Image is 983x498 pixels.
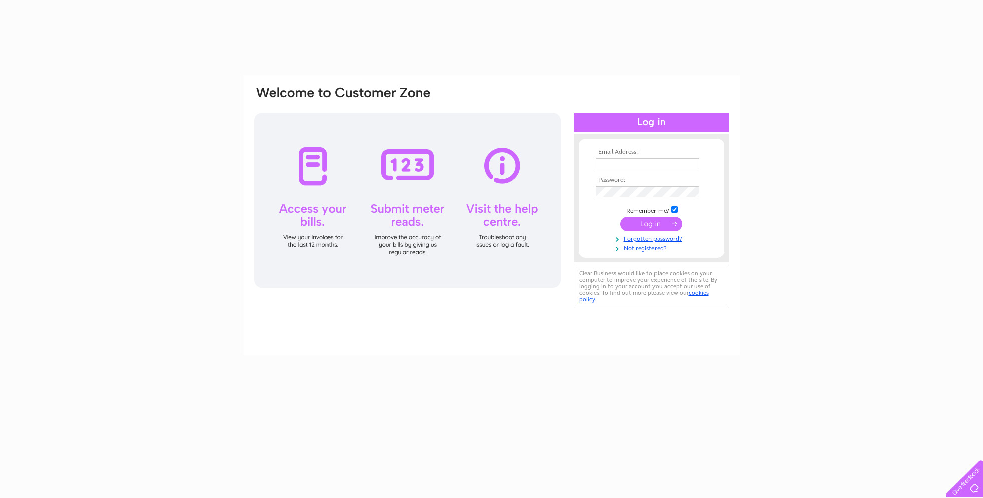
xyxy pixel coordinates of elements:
[593,177,710,184] th: Password:
[574,265,729,308] div: Clear Business would like to place cookies on your computer to improve your experience of the sit...
[593,205,710,215] td: Remember me?
[579,289,709,303] a: cookies policy
[593,149,710,156] th: Email Address:
[620,217,682,231] input: Submit
[596,243,710,252] a: Not registered?
[596,233,710,243] a: Forgotten password?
